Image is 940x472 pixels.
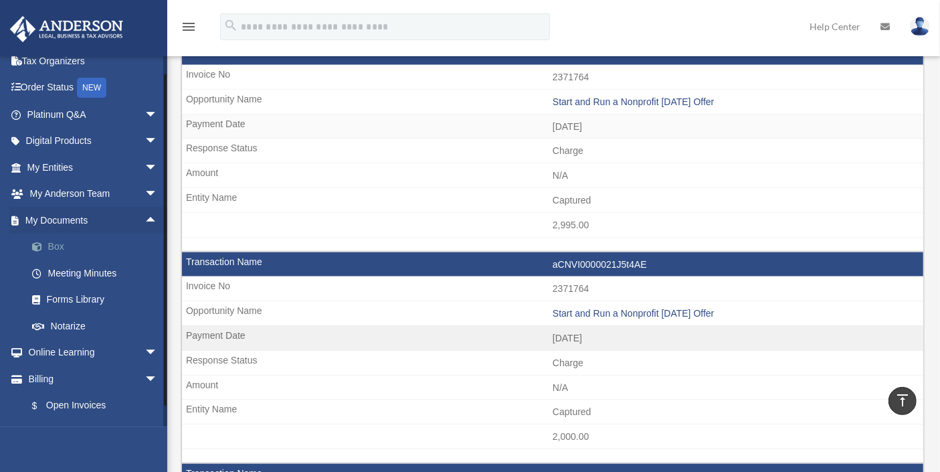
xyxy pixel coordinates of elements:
a: vertical_align_top [888,387,917,415]
td: 2371764 [182,65,923,90]
td: Charge [182,351,923,376]
span: arrow_drop_up [145,207,171,234]
a: Tax Organizers [9,48,178,74]
td: Charge [182,139,923,164]
div: NEW [77,78,106,98]
a: Box [19,234,178,260]
a: Meeting Minutes [19,260,178,287]
a: Digital Productsarrow_drop_down [9,128,178,155]
a: menu [181,23,197,35]
i: vertical_align_top [895,392,911,408]
span: arrow_drop_down [145,128,171,155]
i: search [223,18,238,33]
span: arrow_drop_down [145,101,171,129]
span: arrow_drop_down [145,339,171,367]
a: $Open Invoices [19,392,178,420]
span: arrow_drop_down [145,154,171,181]
span: arrow_drop_down [145,366,171,393]
td: [DATE] [182,326,923,351]
div: Start and Run a Nonprofit [DATE] Offer [553,96,917,108]
img: User Pic [910,17,930,36]
td: 2,995.00 [182,213,923,238]
a: Notarize [19,313,178,339]
span: $ [39,398,46,414]
td: N/A [182,163,923,189]
a: Platinum Q&Aarrow_drop_down [9,101,178,128]
a: My Anderson Teamarrow_drop_down [9,181,178,208]
td: [DATE] [182,114,923,140]
img: Anderson Advisors Platinum Portal [6,16,127,42]
td: 2371764 [182,277,923,302]
a: Forms Library [19,287,178,313]
td: N/A [182,376,923,401]
div: Start and Run a Nonprofit [DATE] Offer [553,308,917,319]
span: arrow_drop_down [145,181,171,208]
a: My Entitiesarrow_drop_down [9,154,178,181]
a: Order StatusNEW [9,74,178,102]
td: aCNVI0000021J5t4AE [182,252,923,278]
a: Billingarrow_drop_down [9,366,178,392]
a: My Documentsarrow_drop_up [9,207,178,234]
a: Past Invoices [19,419,171,446]
a: Online Learningarrow_drop_down [9,339,178,366]
td: Captured [182,188,923,214]
td: 2,000.00 [182,424,923,450]
td: Captured [182,400,923,425]
i: menu [181,19,197,35]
